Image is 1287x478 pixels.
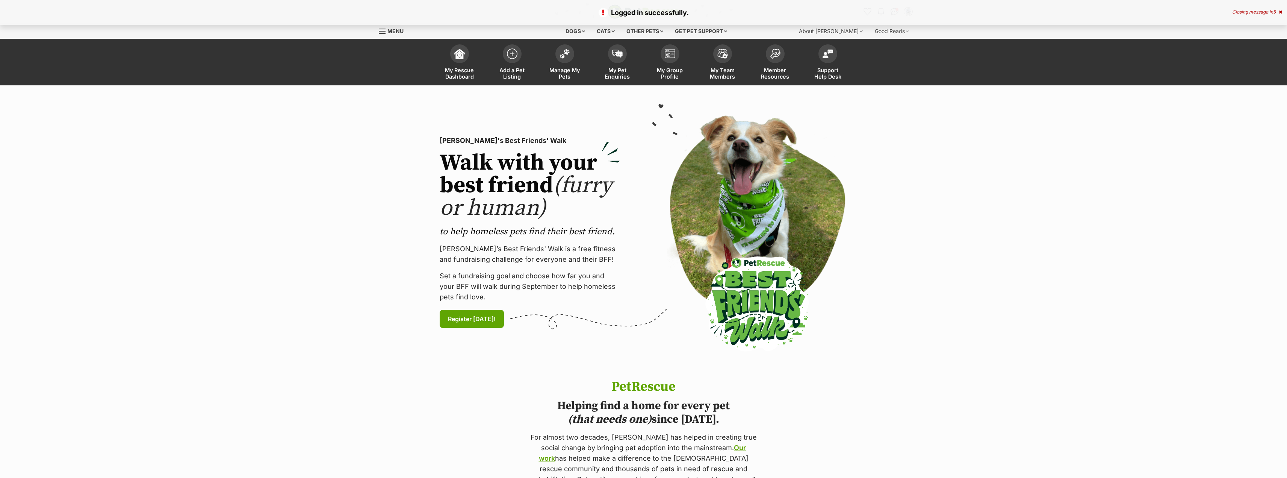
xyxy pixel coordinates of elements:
span: My Team Members [706,67,740,80]
h2: Helping find a home for every pet since [DATE]. [528,399,759,426]
a: Support Help Desk [802,41,854,85]
span: Menu [387,28,404,34]
p: [PERSON_NAME]'s Best Friends' Walk [440,135,620,146]
img: add-pet-listing-icon-0afa8454b4691262ce3f59096e99ab1cd57d4a30225e0717b998d2c9b9846f56.svg [507,49,517,59]
span: My Rescue Dashboard [443,67,476,80]
a: Manage My Pets [538,41,591,85]
img: member-resources-icon-8e73f808a243e03378d46382f2149f9095a855e16c252ad45f914b54edf8863c.svg [770,49,780,59]
span: Register [DATE]! [448,314,496,323]
div: Good Reads [870,24,914,39]
i: (that needs one) [568,412,652,426]
a: My Rescue Dashboard [433,41,486,85]
span: My Pet Enquiries [600,67,634,80]
a: My Team Members [696,41,749,85]
div: Dogs [560,24,590,39]
p: to help homeless pets find their best friend. [440,226,620,238]
div: Other pets [621,24,668,39]
span: Member Resources [758,67,792,80]
img: team-members-icon-5396bd8760b3fe7c0b43da4ab00e1e3bb1a5d9ba89233759b79545d2d3fc5d0d.svg [717,49,728,59]
a: My Pet Enquiries [591,41,644,85]
span: Add a Pet Listing [495,67,529,80]
h1: PetRescue [528,379,759,395]
a: Member Resources [749,41,802,85]
span: Support Help Desk [811,67,845,80]
h2: Walk with your best friend [440,152,620,220]
span: Manage My Pets [548,67,582,80]
div: Get pet support [670,24,732,39]
img: manage-my-pets-icon-02211641906a0b7f246fdf0571729dbe1e7629f14944591b6c1af311fb30b64b.svg [560,49,570,59]
img: pet-enquiries-icon-7e3ad2cf08bfb03b45e93fb7055b45f3efa6380592205ae92323e6603595dc1f.svg [612,50,623,58]
p: [PERSON_NAME]’s Best Friends' Walk is a free fitness and fundraising challenge for everyone and t... [440,244,620,265]
span: (furry or human) [440,171,612,222]
p: Set a fundraising goal and choose how far you and your BFF will walk during September to help hom... [440,271,620,302]
img: dashboard-icon-eb2f2d2d3e046f16d808141f083e7271f6b2e854fb5c12c21221c1fb7104beca.svg [454,49,465,59]
a: Register [DATE]! [440,310,504,328]
a: My Group Profile [644,41,696,85]
div: About [PERSON_NAME] [794,24,868,39]
img: group-profile-icon-3fa3cf56718a62981997c0bc7e787c4b2cf8bcc04b72c1350f741eb67cf2f40e.svg [665,49,675,58]
div: Cats [591,24,620,39]
img: help-desk-icon-fdf02630f3aa405de69fd3d07c3f3aa587a6932b1a1747fa1d2bba05be0121f9.svg [823,49,833,58]
span: My Group Profile [653,67,687,80]
a: Add a Pet Listing [486,41,538,85]
a: Menu [379,24,409,37]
